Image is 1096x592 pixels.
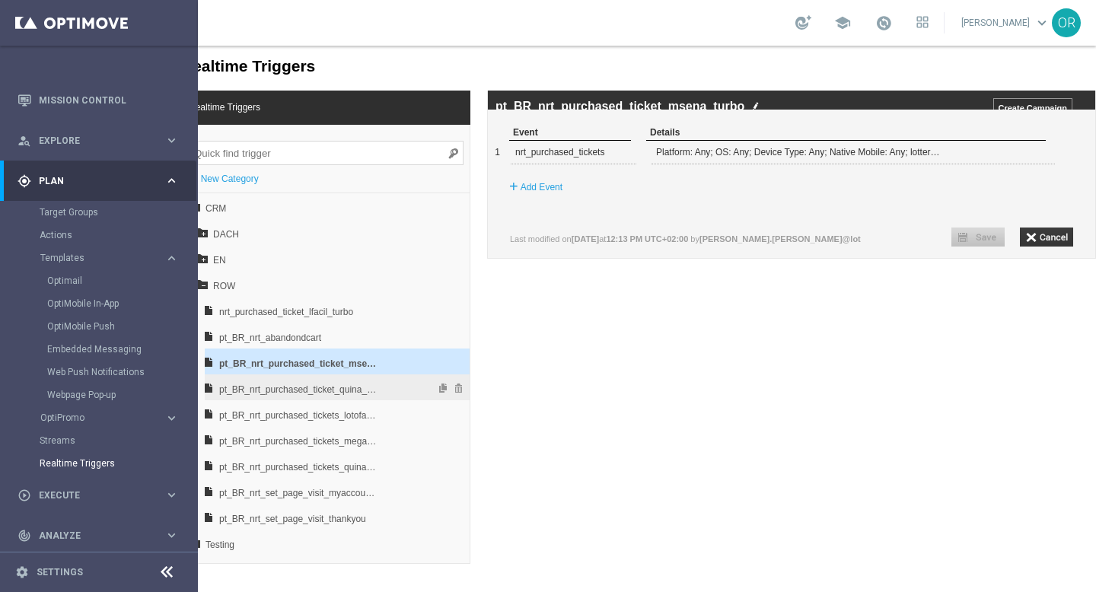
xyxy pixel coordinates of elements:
div: pt_BR_nrt_purchased_tickets_megasena_low [21,400,180,411]
span: EN [15,202,179,228]
span: Testing [8,486,176,512]
span: Analyze [39,531,164,540]
span: pt_BR_nrt_purchased_tickets_megasena_low [21,383,180,409]
div: OptiPromo [40,406,196,429]
div: Embedded Messaging [47,338,196,361]
button: Mission Control [17,94,180,107]
div: pt_BR_nrt_set_page_visit_thankyou [21,478,180,489]
div: Target Groups [40,201,196,224]
a: [PERSON_NAME]keyboard_arrow_down [960,11,1052,34]
a: Target Groups [40,206,158,218]
div: Execute [18,489,164,502]
span: school [834,14,851,31]
i: track_changes [18,529,31,543]
i: person_search [18,134,31,148]
a: Streams [40,434,158,447]
span: Plan [39,177,164,186]
a: Realtime Triggers [40,457,158,469]
div: Explore [18,134,164,148]
div: nrt_purchased_ticket_lfacil_turbo [21,271,180,282]
label: Add Event [323,134,365,149]
span: Duplicate trigger [237,336,253,347]
lable: Last modified on at by [312,189,663,198]
span: pt_BR_nrt_set_page_visit_myaccount_mobile [21,434,180,460]
div: Streams [40,429,196,452]
div: OptiMobile Push [47,315,196,338]
span: pt_BR_nrt_purchased_ticket_msena_turbo [21,305,180,331]
span: OptiPromo [40,413,149,422]
b: [DATE] [374,189,401,198]
i: keyboard_arrow_right [164,528,179,543]
i: keyboard_arrow_right [164,488,179,502]
span: Explore [39,136,164,145]
div: OR [1052,8,1081,37]
label: + [311,133,320,148]
span: pt_BR_nrt_purchased_ticket_quina_turbo [21,331,180,357]
div: Templates [40,253,164,263]
span: pt_BR_nrt_set_page_visit_thankyou [21,460,180,486]
div: Plan [18,174,164,188]
span: ROW [15,228,179,253]
span: pt_BR_nrt_abandondcart [21,279,180,305]
label: pt_BR_nrt_purchased_ticket_msena_turbo [298,54,546,68]
div: pt_BR_nrt_purchased_ticket_quina_turbo [21,349,180,359]
a: Web Push Notifications [47,366,158,378]
a: OptiMobile Push [47,320,158,333]
div: OptiPromo keyboard_arrow_right [40,412,180,424]
span: CRM [8,150,176,176]
button: play_circle_outline Execute keyboard_arrow_right [17,489,180,501]
div: Event [311,79,433,95]
a: Embedded Messaging [47,343,158,355]
span: Templates [40,253,149,263]
span: pt_BR_nrt_purchased_tickets_lotofacil_low [21,357,180,383]
b: [PERSON_NAME].[PERSON_NAME]@lot [502,189,663,198]
input: Create Campaign [795,53,875,72]
i: keyboard_arrow_right [164,411,179,425]
i: gps_fixed [18,174,31,188]
div: Templates [40,247,196,406]
img: edit_white.png [554,56,562,65]
div: nrt_purchased_tickets [317,95,439,118]
i: keyboard_arrow_right [164,251,179,266]
div: Webpage Pop-up [47,384,196,406]
a: Settings [37,568,83,577]
div: pt_BR_nrt_purchased_tickets_lotofacil_low [21,374,180,385]
button: track_changes Analyze keyboard_arrow_right [17,530,180,542]
div: pt_BR_nrt_purchased_tickets_quina_low [21,426,180,437]
span: nrt_purchased_ticket_lfacil_turbo [21,253,180,279]
i: keyboard_arrow_right [164,133,179,148]
label: New Category [3,126,61,141]
span: DACH [15,176,179,202]
div: pt_BR_nrt_set_page_visit_myaccount_mobile [21,452,180,463]
div: Mission Control [18,80,179,120]
i: play_circle_outline [18,489,31,502]
div: Actions [40,224,196,247]
div: Realtime Triggers [40,452,196,475]
span: keyboard_arrow_down [1034,14,1050,31]
div: Optimail [47,269,196,292]
i: settings [15,565,29,579]
div: Platform: Any; OS: Any; Device Type: Any; Native Mobile: Any; lottery_id Equals megasena; amount_... [454,95,744,118]
button: Templates keyboard_arrow_right [40,252,180,264]
div: pt_BR_nrt_purchased_ticket_msena_turbo [21,323,180,333]
i: keyboard_arrow_right [164,173,179,188]
span: pt_BR_nrt_purchased_tickets_quina_low [21,409,180,434]
a: Optimail [47,275,158,287]
button: person_search Explore keyboard_arrow_right [17,135,180,147]
a: Mission Control [39,80,179,120]
div: Web Push Notifications [47,361,196,384]
a: Actions [40,229,158,241]
div: Analyze [18,529,164,543]
a: Webpage Pop-up [47,389,158,401]
div: OptiMobile In-App [47,292,196,315]
div: OptiPromo [40,413,164,422]
span: Delete [253,336,268,347]
button: gps_fixed Plan keyboard_arrow_right [17,175,180,187]
a: OptiMobile In-App [47,298,158,310]
div: pt_BR_nrt_abandondcart [21,297,180,307]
